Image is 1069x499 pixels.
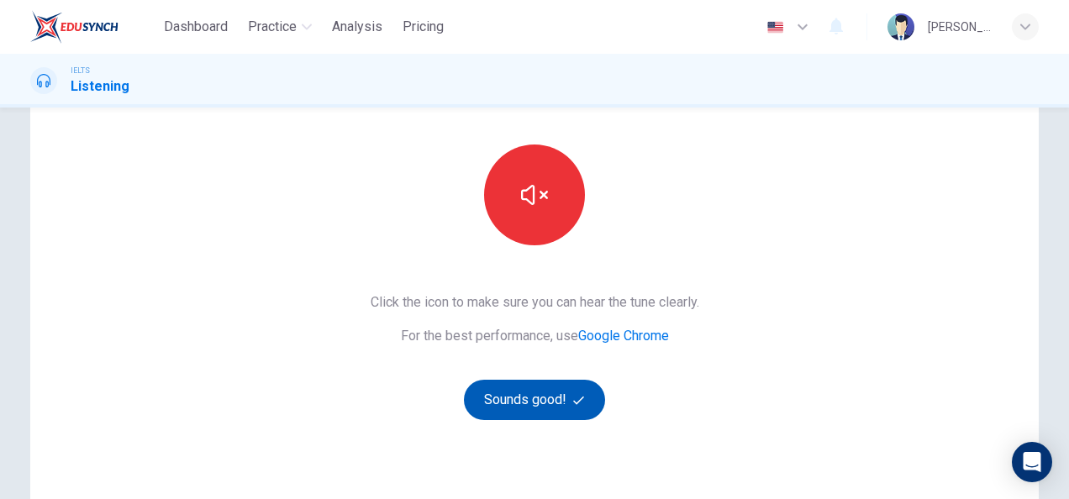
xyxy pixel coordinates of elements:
button: Dashboard [157,12,234,42]
span: Analysis [332,17,382,37]
img: Profile picture [887,13,914,40]
span: Click the icon to make sure you can hear the tune clearly. [371,292,699,313]
span: Practice [248,17,297,37]
div: [PERSON_NAME] [928,17,992,37]
a: EduSynch logo [30,10,157,44]
span: IELTS [71,65,90,76]
button: Sounds good! [464,380,605,420]
button: Analysis [325,12,389,42]
img: EduSynch logo [30,10,118,44]
button: Practice [241,12,319,42]
a: Google Chrome [578,328,669,344]
h1: Listening [71,76,129,97]
div: Open Intercom Messenger [1012,442,1052,482]
span: Pricing [403,17,444,37]
button: Pricing [396,12,450,42]
span: For the best performance, use [371,326,699,346]
span: Dashboard [164,17,228,37]
img: en [765,21,786,34]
